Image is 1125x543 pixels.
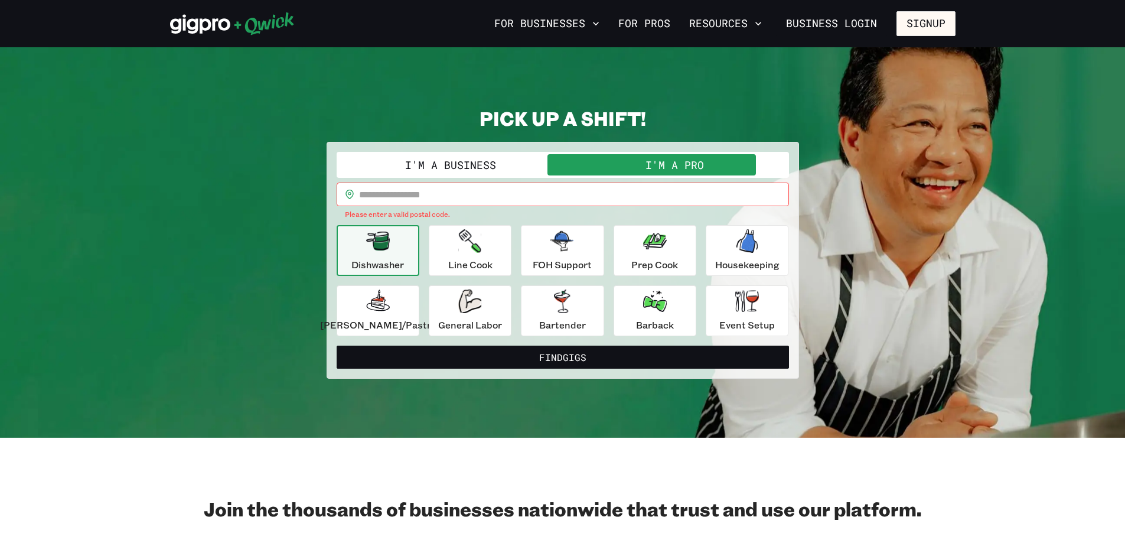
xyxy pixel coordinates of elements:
button: Dishwasher [337,225,419,276]
p: General Labor [438,318,502,332]
button: Bartender [521,285,604,336]
button: Housekeeping [706,225,788,276]
button: I'm a Business [339,154,563,175]
button: I'm a Pro [563,154,787,175]
a: Business Login [776,11,887,36]
p: Dishwasher [351,258,404,272]
button: Resources [684,14,767,34]
button: FOH Support [521,225,604,276]
button: Event Setup [706,285,788,336]
p: Prep Cook [631,258,678,272]
a: For Pros [614,14,675,34]
button: General Labor [429,285,511,336]
button: Barback [614,285,696,336]
button: Signup [896,11,956,36]
p: Barback [636,318,674,332]
button: Line Cook [429,225,511,276]
h2: PICK UP A SHIFT! [327,106,799,130]
p: [PERSON_NAME]/Pastry [320,318,436,332]
button: FindGigs [337,346,789,369]
p: FOH Support [533,258,592,272]
button: [PERSON_NAME]/Pastry [337,285,419,336]
p: Line Cook [448,258,493,272]
p: Bartender [539,318,586,332]
p: Please enter a valid postal code. [345,209,781,220]
p: Event Setup [719,318,775,332]
button: Prep Cook [614,225,696,276]
h2: Join the thousands of businesses nationwide that trust and use our platform. [170,497,956,521]
button: For Businesses [490,14,604,34]
p: Housekeeping [715,258,780,272]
